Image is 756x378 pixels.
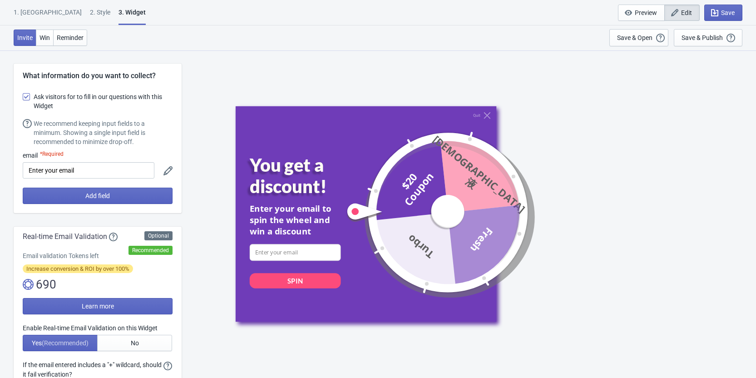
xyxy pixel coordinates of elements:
[131,339,139,347] span: No
[23,277,173,292] div: 690
[85,192,110,199] span: Add field
[718,342,747,369] iframe: chat widget
[14,8,82,24] div: 1. [GEOGRAPHIC_DATA]
[36,30,54,46] button: Win
[144,231,173,240] div: Optional
[249,244,341,261] input: Enter your email
[42,339,89,347] span: (Recommended)
[618,5,665,21] button: Preview
[23,70,173,81] div: What information do you want to collect?
[704,5,742,21] button: Save
[128,246,173,255] div: Recommended
[14,30,36,46] button: Invite
[721,9,735,16] span: Save
[473,113,480,118] div: Quit
[23,335,98,351] button: Yes(Recommended)
[23,119,32,128] img: help.svg
[17,34,33,41] span: Invite
[57,34,84,41] span: Reminder
[617,34,652,41] div: Save & Open
[681,9,692,16] span: Edit
[23,264,133,273] span: Increase conversion & ROI by over 100%
[53,30,87,46] button: Reminder
[32,339,89,347] span: Yes
[40,151,64,160] div: *Required
[34,92,173,110] span: Ask visitors for to fill in our questions with this Widget
[23,151,154,160] div: email
[34,119,173,146] div: We recommend keeping input fields to a minimum. Showing a single input field is recommended to mi...
[664,5,700,21] button: Edit
[23,188,173,204] button: Add field
[23,279,34,290] img: tokens.svg
[583,230,747,337] iframe: chat widget
[23,231,107,242] span: Real-time Email Validation
[82,303,114,310] span: Learn more
[287,276,302,285] div: SPIN
[23,298,173,314] button: Learn more
[97,335,172,351] button: No
[674,29,742,46] button: Save & Publish
[682,34,723,41] div: Save & Publish
[40,34,50,41] span: Win
[119,8,146,25] div: 3. Widget
[90,8,110,24] div: 2 . Style
[609,29,668,46] button: Save & Open
[249,203,341,237] div: Enter your email to spin the wheel and win a discount
[23,251,173,260] div: Email validation Tokens left
[635,9,657,16] span: Preview
[249,154,359,197] div: You get a discount!
[23,323,173,333] div: Enable Real-time Email Validation on this Widget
